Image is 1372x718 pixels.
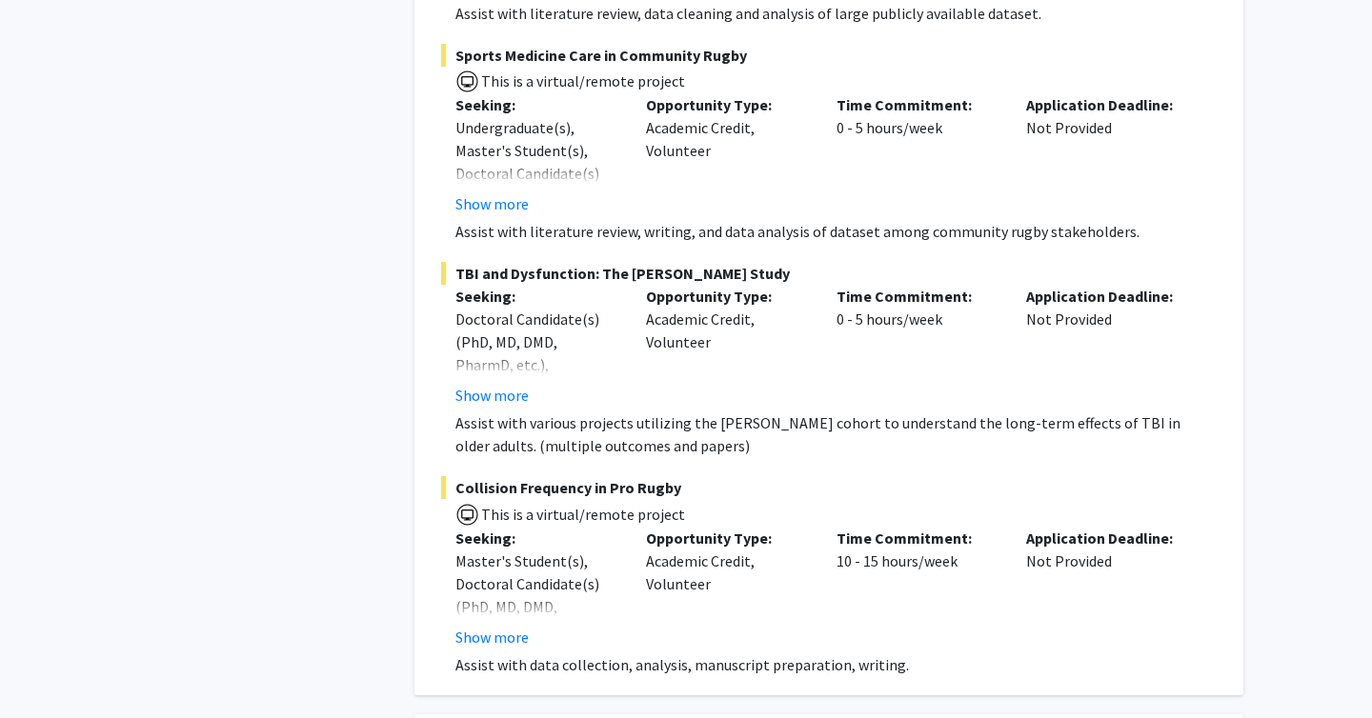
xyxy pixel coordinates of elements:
p: Seeking: [455,527,617,549]
div: Academic Credit, Volunteer [632,93,822,215]
p: Assist with literature review, writing, and data analysis of dataset among community rugby stakeh... [455,220,1217,243]
p: Opportunity Type: [646,93,808,116]
p: Opportunity Type: [646,285,808,308]
p: Time Commitment: [837,527,999,549]
div: 10 - 15 hours/week [822,527,1013,648]
p: Application Deadline: [1026,527,1188,549]
span: This is a virtual/remote project [479,71,685,90]
span: Sports Medicine Care in Community Rugby [441,44,1217,67]
div: Academic Credit, Volunteer [632,285,822,407]
iframe: Chat [14,632,81,704]
p: Time Commitment: [837,285,999,308]
button: Show more [455,384,529,407]
p: Assist with various projects utilizing the [PERSON_NAME] cohort to understand the long-term effec... [455,411,1217,457]
div: Undergraduate(s), Master's Student(s), Doctoral Candidate(s) (PhD, MD, DMD, PharmD, etc.), Postdo... [455,116,617,345]
div: 0 - 5 hours/week [822,93,1013,215]
div: Academic Credit, Volunteer [632,527,822,648]
p: Assist with data collection, analysis, manuscript preparation, writing. [455,653,1217,676]
p: Application Deadline: [1026,93,1188,116]
div: 0 - 5 hours/week [822,285,1013,407]
div: Not Provided [1012,93,1202,215]
p: Application Deadline: [1026,285,1188,308]
div: Doctoral Candidate(s) (PhD, MD, DMD, PharmD, etc.), Postdoctoral Researcher(s) / Research Staff, ... [455,308,617,490]
span: TBI and Dysfunction: The [PERSON_NAME] Study [441,262,1217,285]
p: Assist with literature review, data cleaning and analysis of large publicly available dataset. [455,2,1217,25]
button: Show more [455,192,529,215]
div: Not Provided [1012,285,1202,407]
div: Not Provided [1012,527,1202,648]
span: This is a virtual/remote project [479,505,685,524]
button: Show more [455,626,529,648]
p: Time Commitment: [837,93,999,116]
p: Opportunity Type: [646,527,808,549]
span: Collision Frequency in Pro Rugby [441,476,1217,499]
p: Seeking: [455,93,617,116]
p: Seeking: [455,285,617,308]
